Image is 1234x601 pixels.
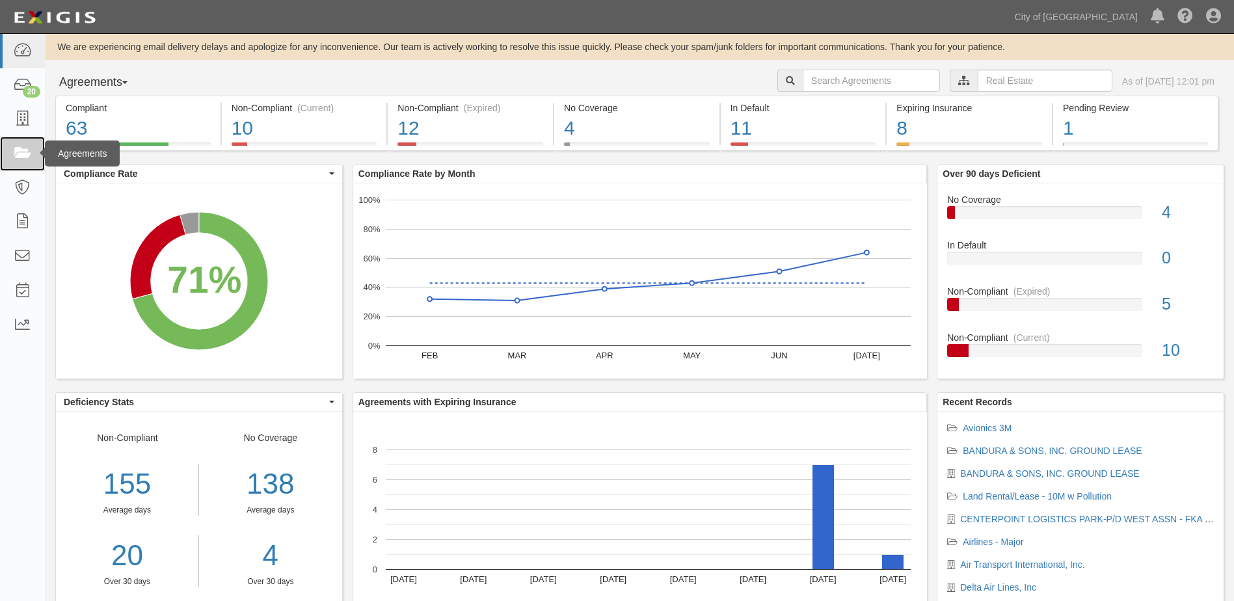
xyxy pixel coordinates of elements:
div: 1 [1063,114,1208,142]
div: No Coverage [199,431,342,587]
a: Airlines - Major [963,537,1023,547]
img: logo-5460c22ac91f19d4615b14bd174203de0afe785f0fc80cf4dbbc73dc1793850b.png [10,6,100,29]
text: 4 [373,505,377,514]
div: Over 30 days [56,576,198,587]
span: Deficiency Stats [64,395,326,408]
div: Compliant [66,101,211,114]
text: [DATE] [670,574,697,584]
div: We are experiencing email delivery delays and apologize for any inconvenience. Our team is active... [46,40,1234,53]
div: 0 [1152,247,1224,270]
text: 8 [373,445,377,455]
a: Non-Compliant(Expired)12 [388,142,553,153]
text: 2 [373,535,377,544]
div: 20 [23,86,40,98]
div: Average days [56,505,198,516]
div: Non-Compliant (Expired) [397,101,543,114]
a: No Coverage4 [554,142,719,153]
text: FEB [422,351,438,360]
button: Compliance Rate [56,165,342,183]
div: 155 [56,464,198,505]
a: No Coverage4 [947,193,1214,239]
a: In Default0 [947,239,1214,285]
text: 60% [363,253,380,263]
div: No Coverage [937,193,1224,206]
text: [DATE] [853,351,880,360]
input: Search Agreements [803,70,940,92]
text: 80% [363,224,380,234]
a: In Default11 [721,142,886,153]
text: MAY [683,351,701,360]
text: [DATE] [809,574,836,584]
div: Non-Compliant [937,331,1224,344]
div: Expiring Insurance [896,101,1042,114]
text: [DATE] [530,574,557,584]
div: 12 [397,114,543,142]
div: (Current) [297,101,334,114]
div: Pending Review [1063,101,1208,114]
a: BANDURA & SONS, INC. GROUND LEASE [960,468,1139,479]
text: 40% [363,282,380,292]
text: 0 [373,565,377,574]
i: Help Center - Complianz [1177,9,1193,25]
div: As of [DATE] 12:01 pm [1122,75,1214,88]
span: Compliance Rate [64,167,326,180]
a: Pending Review1 [1053,142,1218,153]
div: Non-Compliant [56,431,199,587]
div: Agreements [45,140,120,167]
a: Land Rental/Lease - 10M w Pollution [963,491,1112,501]
text: APR [596,351,613,360]
div: Non-Compliant [937,285,1224,298]
text: 20% [363,312,380,321]
a: Non-Compliant(Current)10 [222,142,387,153]
text: 0% [368,341,380,351]
a: BANDURA & SONS, INC. GROUND LEASE [963,446,1142,456]
div: In Default [731,101,876,114]
div: 11 [731,114,876,142]
svg: A chart. [353,183,927,379]
b: Agreements with Expiring Insurance [358,397,516,407]
text: 6 [373,475,377,485]
a: Non-Compliant(Expired)5 [947,285,1214,331]
text: 100% [358,195,381,205]
b: Over 90 days Deficient [943,168,1040,179]
a: Avionics 3M [963,423,1012,433]
a: Non-Compliant(Current)10 [947,331,1214,367]
svg: A chart. [56,183,342,379]
div: No Coverage [564,101,710,114]
text: [DATE] [879,574,906,584]
text: JUN [771,351,787,360]
div: (Expired) [1013,285,1051,298]
a: 4 [209,535,332,576]
text: MAR [507,351,526,360]
text: [DATE] [390,574,417,584]
a: Compliant63 [55,142,221,153]
button: Agreements [55,70,153,96]
div: 10 [1152,339,1224,362]
div: 4 [564,114,710,142]
a: 20 [56,535,198,576]
b: Compliance Rate by Month [358,168,476,179]
div: 71% [167,254,241,306]
div: 138 [209,464,332,505]
div: (Current) [1013,331,1050,344]
div: Over 30 days [209,576,332,587]
div: Non-Compliant (Current) [232,101,377,114]
div: 4 [1152,201,1224,224]
text: [DATE] [600,574,626,584]
div: 10 [232,114,377,142]
div: 8 [896,114,1042,142]
button: Deficiency Stats [56,393,342,411]
a: Delta Air Lines, Inc [960,582,1036,593]
div: Average days [209,505,332,516]
text: [DATE] [740,574,766,584]
div: 63 [66,114,211,142]
text: [DATE] [460,574,487,584]
div: 5 [1152,293,1224,316]
a: Expiring Insurance8 [887,142,1052,153]
a: City of [GEOGRAPHIC_DATA] [1008,4,1144,30]
div: In Default [937,239,1224,252]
